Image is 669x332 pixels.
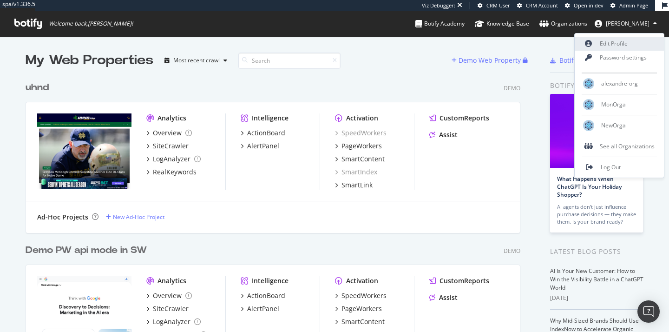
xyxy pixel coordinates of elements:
[238,53,341,69] input: Search
[475,19,529,28] div: Knowledge Base
[575,160,664,174] a: Log Out
[478,2,510,9] a: CRM User
[452,53,523,68] button: Demo Web Property
[539,19,587,28] div: Organizations
[550,56,625,65] a: Botify Chrome Plugin
[161,53,231,68] button: Most recent crawl
[146,291,192,300] a: Overview
[341,180,373,190] div: SmartLink
[601,100,626,108] span: MonOrga
[422,2,455,9] div: Viz Debugger:
[153,154,190,164] div: LogAnalyzer
[557,203,636,226] div: AI agents don’t just influence purchase decisions — they make them. Is your brand ready?
[601,80,638,87] span: alexandre-org
[113,213,164,221] div: New Ad-Hoc Project
[606,20,649,27] span: alexandre
[575,37,664,51] a: Edit Profile
[429,293,458,302] a: Assist
[247,141,279,151] div: AlertPanel
[49,20,133,27] span: Welcome back, [PERSON_NAME] !
[241,304,279,313] a: AlertPanel
[504,247,520,255] div: Demo
[610,2,648,9] a: Admin Page
[341,141,382,151] div: PageWorkers
[539,11,587,36] a: Organizations
[504,84,520,92] div: Demo
[146,154,201,164] a: LogAnalyzer
[341,291,387,300] div: SpeedWorkers
[559,56,625,65] div: Botify Chrome Plugin
[550,94,643,168] img: What Happens When ChatGPT Is Your Holiday Shopper?
[550,80,643,91] div: Botify news
[583,99,594,110] img: MonOrga
[252,113,289,123] div: Intelligence
[153,304,189,313] div: SiteCrawler
[153,291,182,300] div: Overview
[146,167,197,177] a: RealKeywords
[153,167,197,177] div: RealKeywords
[247,128,285,138] div: ActionBoard
[37,113,131,189] img: uhnd
[526,2,558,9] span: CRM Account
[157,276,186,286] div: Analytics
[37,212,88,222] div: Ad-Hoc Projects
[486,2,510,9] span: CRM User
[346,113,378,123] div: Activation
[583,120,594,131] img: NewOrga
[574,2,603,9] span: Open in dev
[415,11,465,36] a: Botify Academy
[575,51,664,65] a: Password settings
[583,78,594,89] img: alexandre-org
[429,276,489,286] a: CustomReports
[550,267,643,292] a: AI Is Your New Customer: How to Win the Visibility Battle in a ChatGPT World
[26,81,52,94] a: uhnd
[346,276,378,286] div: Activation
[241,141,279,151] a: AlertPanel
[439,276,489,286] div: CustomReports
[146,141,189,151] a: SiteCrawler
[439,293,458,302] div: Assist
[475,11,529,36] a: Knowledge Base
[452,56,523,64] a: Demo Web Property
[341,317,385,326] div: SmartContent
[106,213,164,221] a: New Ad-Hoc Project
[429,130,458,139] a: Assist
[247,291,285,300] div: ActionBoard
[565,2,603,9] a: Open in dev
[439,130,458,139] div: Assist
[26,81,49,94] div: uhnd
[153,141,189,151] div: SiteCrawler
[341,154,385,164] div: SmartContent
[557,175,622,199] a: What Happens When ChatGPT Is Your Holiday Shopper?
[550,294,643,302] div: [DATE]
[153,317,190,326] div: LogAnalyzer
[601,163,621,171] span: Log Out
[335,128,387,138] a: SpeedWorkers
[517,2,558,9] a: CRM Account
[619,2,648,9] span: Admin Page
[335,317,385,326] a: SmartContent
[335,180,373,190] a: SmartLink
[415,19,465,28] div: Botify Academy
[335,154,385,164] a: SmartContent
[601,121,626,129] span: NewOrga
[173,58,220,63] div: Most recent crawl
[157,113,186,123] div: Analytics
[439,113,489,123] div: CustomReports
[153,128,182,138] div: Overview
[241,128,285,138] a: ActionBoard
[335,167,377,177] a: SmartIndex
[335,304,382,313] a: PageWorkers
[550,246,643,257] div: Latest Blog Posts
[241,291,285,300] a: ActionBoard
[341,304,382,313] div: PageWorkers
[459,56,521,65] div: Demo Web Property
[429,113,489,123] a: CustomReports
[26,51,153,70] div: My Web Properties
[587,16,664,31] button: [PERSON_NAME]
[335,141,382,151] a: PageWorkers
[146,128,192,138] a: Overview
[575,139,664,153] div: See all Organizations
